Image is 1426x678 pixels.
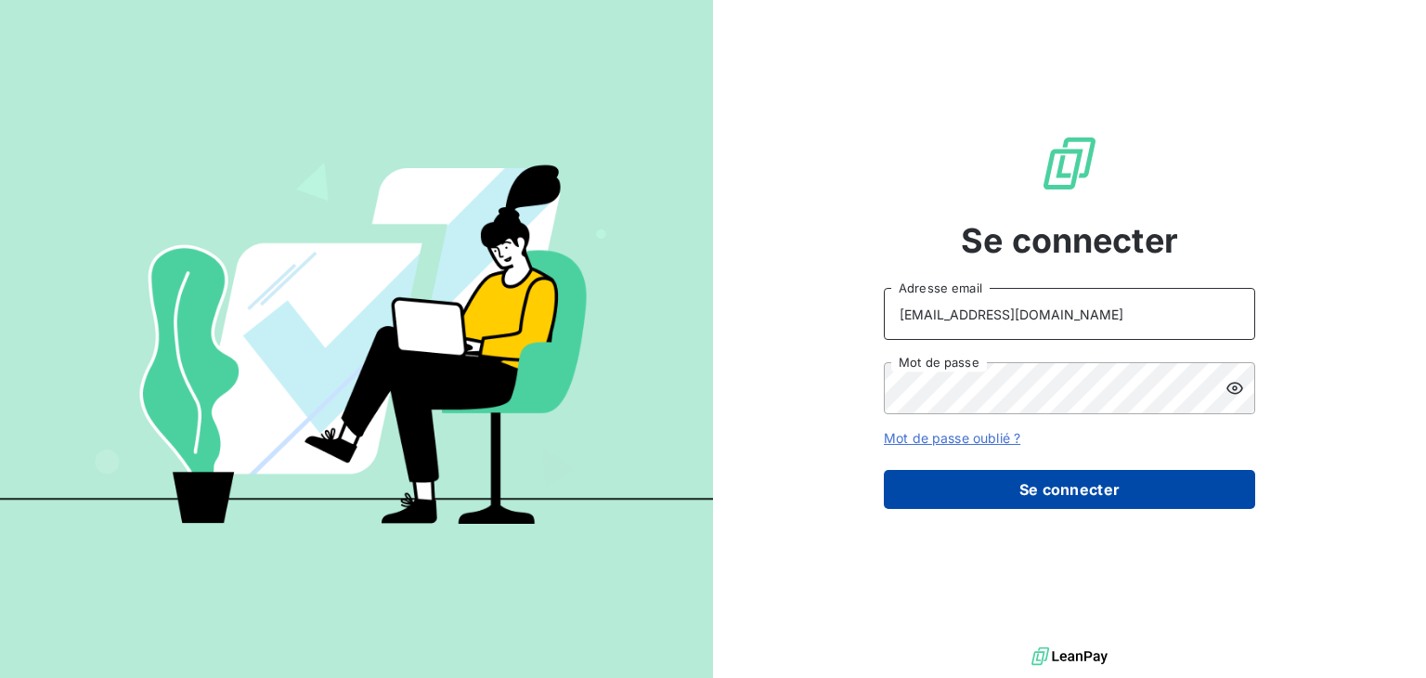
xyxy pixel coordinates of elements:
input: placeholder [884,288,1255,340]
a: Mot de passe oublié ? [884,430,1020,446]
img: logo [1031,643,1108,671]
button: Se connecter [884,470,1255,509]
span: Se connecter [961,215,1178,266]
img: Logo LeanPay [1040,134,1099,193]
